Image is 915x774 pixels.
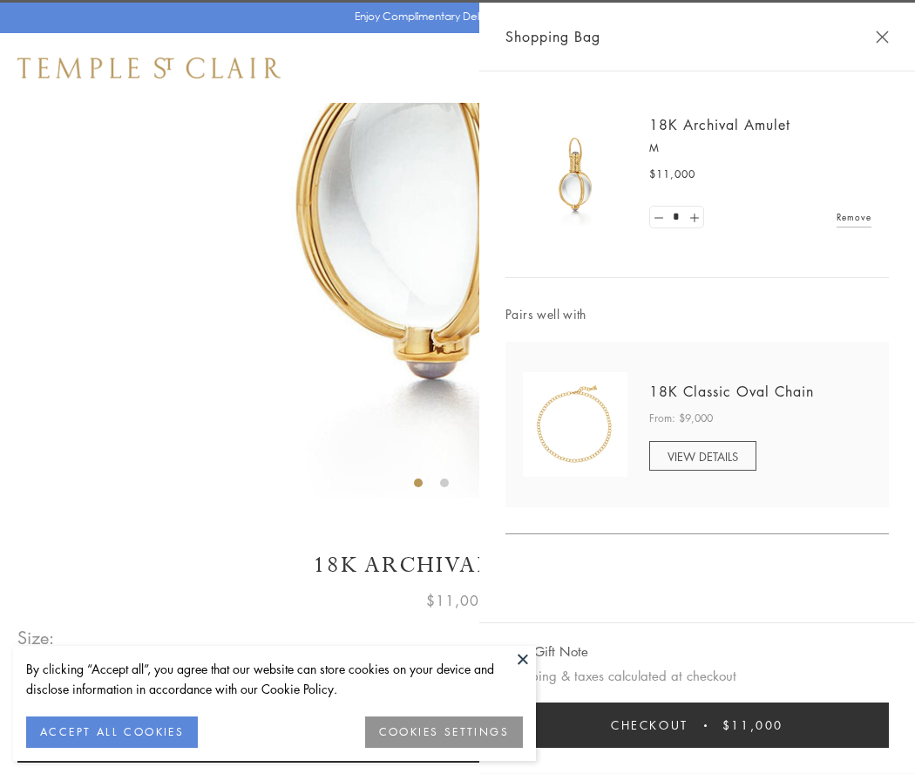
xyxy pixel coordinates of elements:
[505,304,889,324] span: Pairs well with
[505,25,600,48] span: Shopping Bag
[523,122,627,227] img: 18K Archival Amulet
[649,139,871,157] p: M
[523,372,627,477] img: N88865-OV18
[426,589,489,612] span: $11,000
[837,207,871,227] a: Remove
[26,659,523,699] div: By clicking “Accept all”, you agree that our website can store cookies on your device and disclos...
[505,665,889,687] p: Shipping & taxes calculated at checkout
[668,448,738,465] span: VIEW DETAILS
[685,207,702,228] a: Set quantity to 2
[649,410,713,427] span: From: $9,000
[649,441,756,471] a: VIEW DETAILS
[611,716,688,735] span: Checkout
[649,115,790,134] a: 18K Archival Amulet
[650,207,668,228] a: Set quantity to 0
[26,716,198,748] button: ACCEPT ALL COOKIES
[355,8,552,25] p: Enjoy Complimentary Delivery & Returns
[722,716,783,735] span: $11,000
[17,623,56,652] span: Size:
[17,58,281,78] img: Temple St. Clair
[505,641,588,662] button: Add Gift Note
[365,716,523,748] button: COOKIES SETTINGS
[876,31,889,44] button: Close Shopping Bag
[649,166,695,183] span: $11,000
[505,703,889,748] button: Checkout $11,000
[17,550,898,580] h1: 18K Archival Amulet
[649,382,814,401] a: 18K Classic Oval Chain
